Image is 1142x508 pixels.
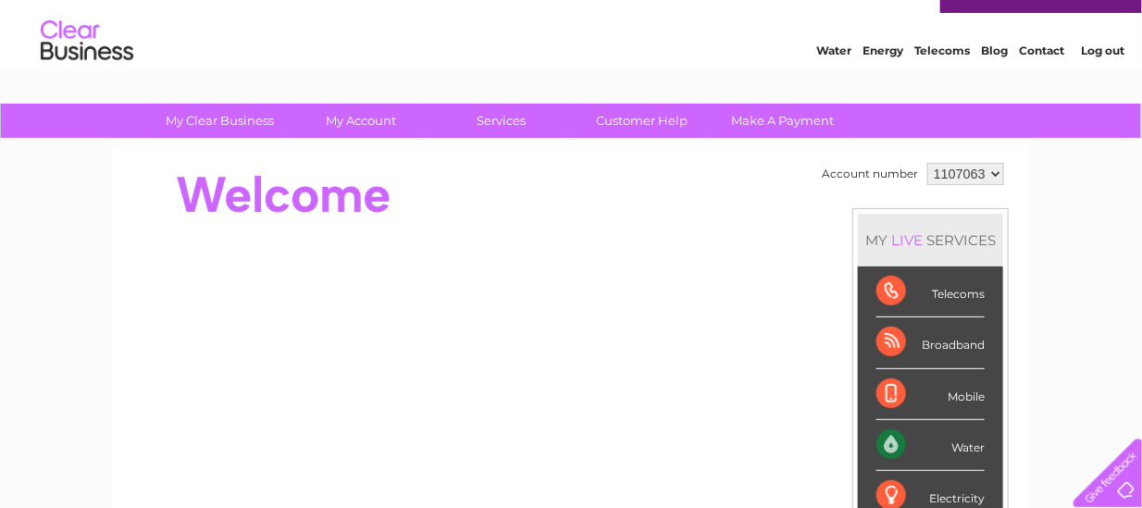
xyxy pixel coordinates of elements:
[914,79,970,93] a: Telecoms
[863,79,903,93] a: Energy
[1019,79,1064,93] a: Contact
[816,79,851,93] a: Water
[144,104,297,138] a: My Clear Business
[876,369,985,420] div: Mobile
[566,104,719,138] a: Customer Help
[426,104,578,138] a: Services
[876,266,985,317] div: Telecoms
[858,214,1003,266] div: MY SERVICES
[888,231,926,249] div: LIVE
[981,79,1008,93] a: Blog
[876,317,985,368] div: Broadband
[40,48,134,105] img: logo.png
[793,9,921,32] a: 0333 014 3131
[876,420,985,471] div: Water
[707,104,860,138] a: Make A Payment
[135,10,1010,90] div: Clear Business is a trading name of Verastar Limited (registered in [GEOGRAPHIC_DATA] No. 3667643...
[1081,79,1124,93] a: Log out
[285,104,438,138] a: My Account
[817,158,923,190] td: Account number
